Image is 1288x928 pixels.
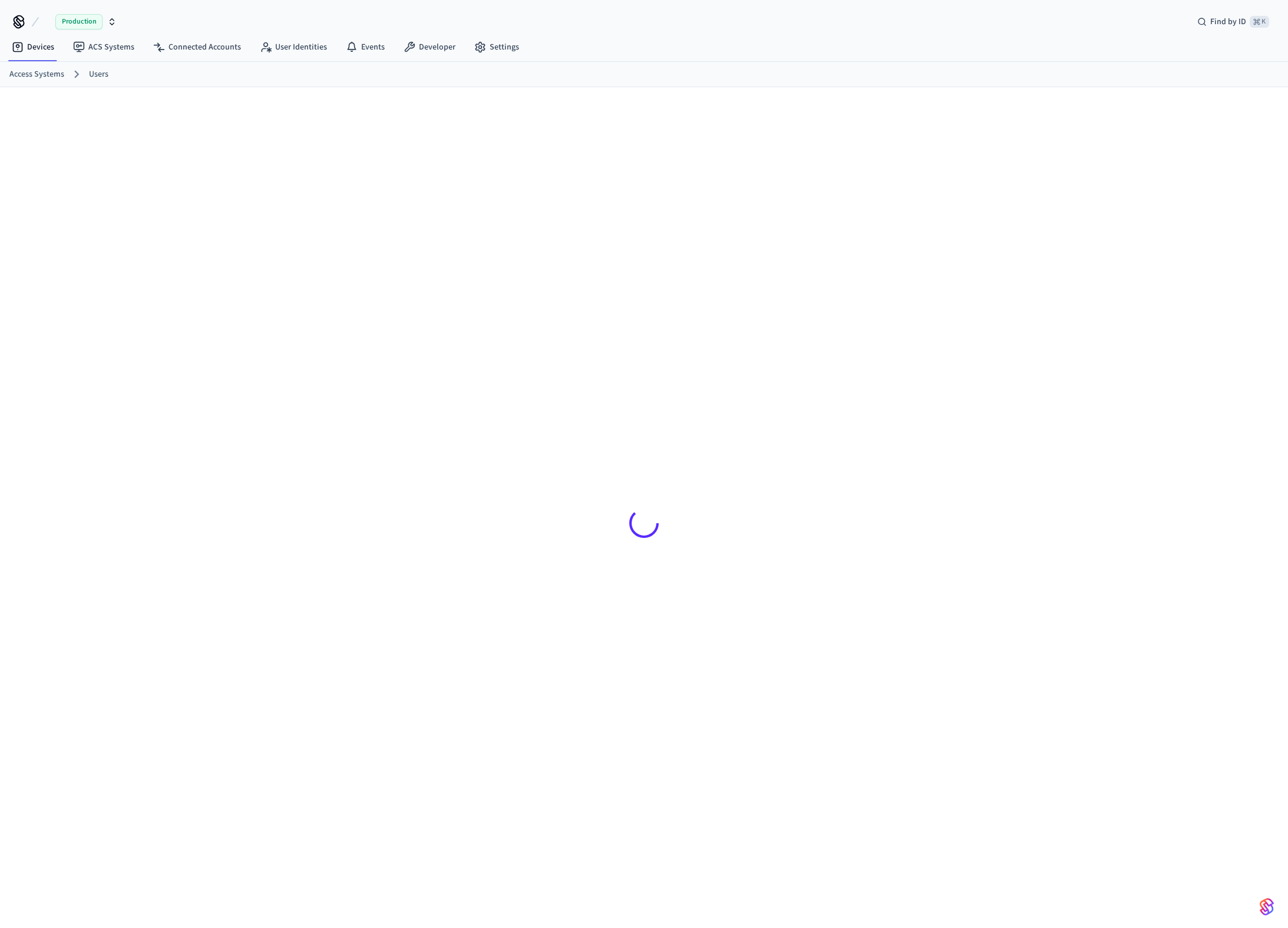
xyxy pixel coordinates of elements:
span: Production [55,14,103,29]
a: Devices [2,37,64,58]
a: Connected Accounts [144,37,250,58]
div: Find by ID⌘ K [1188,11,1279,32]
span: Find by ID [1210,16,1246,28]
span: ⌘ K [1250,16,1269,28]
a: ACS Systems [64,37,144,58]
img: SeamLogoGradient.69752ec5.svg [1260,897,1274,916]
a: Events [336,37,394,58]
a: Settings [465,37,529,58]
a: Developer [394,37,465,58]
a: Access Systems [9,68,64,81]
a: Users [89,68,108,81]
a: User Identities [250,37,336,58]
